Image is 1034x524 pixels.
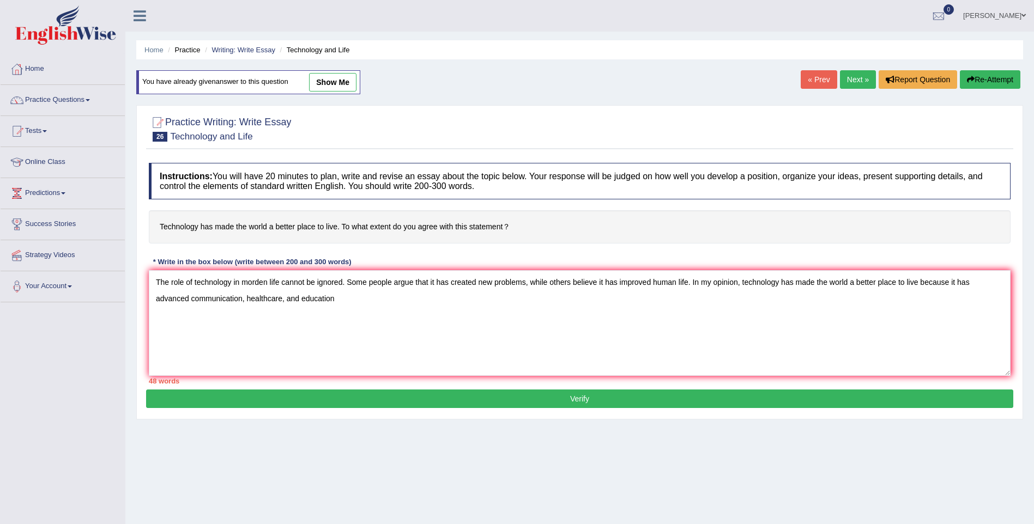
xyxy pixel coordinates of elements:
h4: Technology has made the world a better place to live. To what extent do you agree with this state... [149,210,1011,243]
h4: You will have 20 minutes to plan, write and revise an essay about the topic below. Your response ... [149,163,1011,199]
button: Verify [146,389,1013,408]
a: Writing: Write Essay [211,46,275,54]
a: « Prev [801,70,837,89]
span: 26 [153,132,167,142]
a: Practice Questions [1,85,125,112]
a: Strategy Videos [1,240,125,267]
b: Instructions: [160,172,213,181]
span: 0 [944,4,954,15]
a: Predictions [1,178,125,205]
div: * Write in the box below (write between 200 and 300 words) [149,257,355,267]
h2: Practice Writing: Write Essay [149,114,291,142]
li: Practice [165,45,200,55]
a: Tests [1,116,125,143]
div: You have already given answer to this question [136,70,360,94]
button: Re-Attempt [960,70,1020,89]
a: Home [144,46,164,54]
a: show me [309,73,356,92]
a: Your Account [1,271,125,298]
button: Report Question [879,70,957,89]
small: Technology and Life [170,131,252,142]
li: Technology and Life [277,45,350,55]
a: Next » [840,70,876,89]
a: Home [1,54,125,81]
div: 48 words [149,376,1011,386]
a: Success Stories [1,209,125,236]
a: Online Class [1,147,125,174]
